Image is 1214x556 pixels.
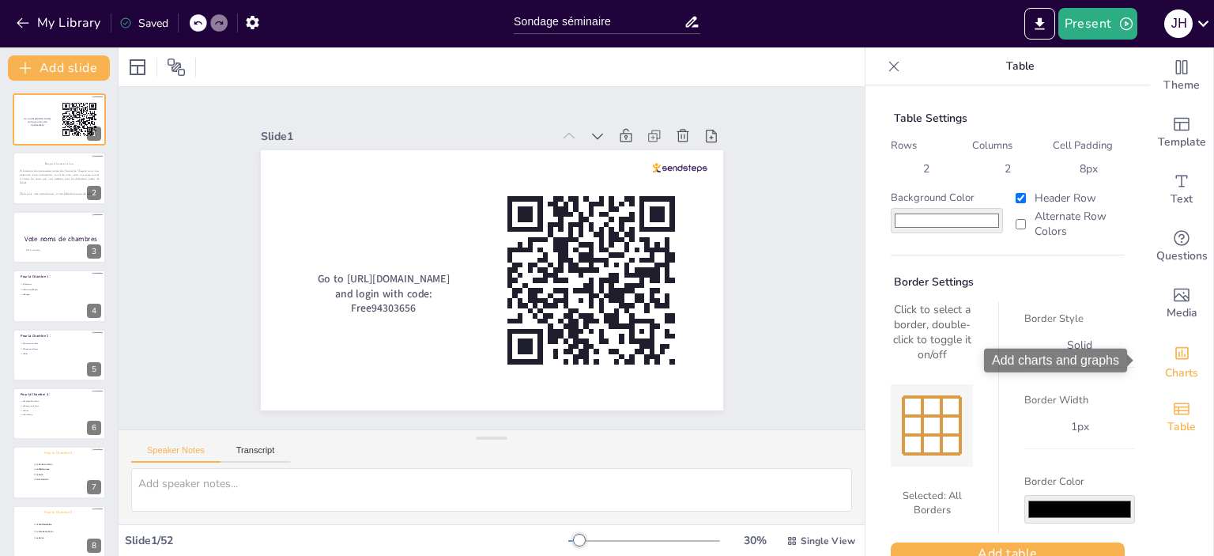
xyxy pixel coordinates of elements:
[1164,9,1193,38] div: J H
[21,392,50,397] span: Pour la Chambre 3 :
[1073,161,1104,176] div: 8 px
[917,161,936,176] div: 2
[13,211,106,263] div: 3
[1167,304,1197,322] span: Media
[221,445,291,463] button: Transcript
[1016,193,1026,203] input: Header Row
[1150,218,1213,275] div: Get real-time input from your audience
[1024,312,1135,326] label: Border Style
[1016,219,1026,229] input: Alternate Row Colors
[87,362,101,376] div: 5
[21,333,50,338] span: Pour la Chambre 2 :
[87,304,101,318] div: 4
[891,274,1125,289] div: Border Settings
[23,289,66,291] span: Le Baiser du Zéphyr
[1024,475,1135,489] label: Border Color
[902,397,905,454] div: Left Border (Double-click to toggle)
[36,463,78,466] span: La Danse du Murin
[87,539,101,553] div: 8
[23,347,66,350] span: L'Oraison des Roses
[903,414,960,418] div: Inner Horizontal Borders (Double-click to toggle)
[1164,8,1193,40] button: J H
[21,274,50,279] span: Pour la Chambre 1 :
[1058,8,1137,40] button: Present
[921,397,924,454] div: Inner Vertical Borders (Double-click to toggle)
[1171,191,1193,208] span: Text
[44,509,74,514] span: Pour la Chambre 5 :
[1012,191,1125,206] label: Header Row
[23,405,66,407] span: La Sonate de la Grive
[801,535,855,547] span: Single View
[903,395,960,399] div: Top Border (Double-click to toggle)
[20,192,94,195] span: Merci pour votre participation… et très belle découverte des lieux !
[36,478,78,481] span: Saint-Germain
[903,452,960,456] div: Bottom Border (Double-click to toggle)
[13,93,106,146] div: 1
[903,433,960,437] div: Inner Horizontal Borders (Double-click to toggle)
[24,118,51,127] span: Go to [URL][DOMAIN_NAME] and login with code: Free94303656
[125,533,568,548] div: Slide 1 / 52
[891,482,973,524] div: Selected: All Borders
[891,302,973,362] div: Click to select a border, double-click to toggle it on/off
[907,47,1134,85] p: Table
[167,58,186,77] span: Position
[45,162,74,165] span: Bonjour à toutes et à tous,
[23,400,66,403] span: L'Envol du Petit Mars
[87,480,101,494] div: 7
[1150,47,1213,104] div: Change the overall theme
[26,248,40,251] span: Click to add body
[125,55,150,80] div: Layout
[13,270,106,322] div: 4
[131,445,221,463] button: Speaker Notes
[1061,416,1099,437] div: 1 px
[998,161,1017,176] div: 2
[36,530,78,532] span: La Parade du Héron
[87,244,101,259] div: 3
[261,129,552,144] div: Slide 1
[36,474,78,476] span: Le Murin
[1053,138,1125,153] label: Cell Padding
[1150,275,1213,332] div: Add images, graphics, shapes or video
[891,191,1003,205] label: Background Color
[23,353,66,355] span: La Bise
[972,138,1044,153] label: Columns
[1156,248,1208,265] span: Questions
[36,536,78,539] span: Le Héron
[959,397,962,454] div: Right Border (Double-click to toggle)
[1012,209,1125,239] label: Alternate Row Colors
[13,329,106,381] div: 5
[87,186,101,200] div: 2
[1058,335,1102,356] div: solid
[1150,161,1213,218] div: Add text boxes
[1158,134,1206,151] span: Template
[736,533,774,548] div: 30 %
[1150,389,1213,446] div: Add a table
[23,414,66,416] span: Le Petit Mars
[23,293,66,296] span: Le Zéphyr
[12,10,107,36] button: My Library
[514,10,684,33] input: Insert title
[1024,8,1055,40] button: Export to PowerPoint
[984,349,1127,373] div: Add charts and graphs
[940,397,943,454] div: Inner Vertical Borders (Double-click to toggle)
[87,421,101,435] div: 6
[13,152,106,204] div: 2
[1150,104,1213,161] div: Add ready made slides
[13,388,106,440] div: 6
[87,127,101,141] div: 1
[1163,77,1200,94] span: Theme
[1024,393,1135,407] label: Border Width
[1167,418,1196,436] span: Table
[119,16,168,31] div: Saved
[36,523,78,525] span: Le Petit Belvédère
[36,468,78,471] span: Le Bienheureux
[25,234,96,244] span: Vote noms de chambres
[1150,332,1213,389] div: Add charts and graphs
[20,169,99,183] span: À l’occasion de ce séminaire autour des Sources de Vougeot, nous vous proposons un jeu participat...
[23,283,66,286] span: En Catimini
[1165,365,1198,382] span: Charts
[23,410,66,412] span: La Grive
[317,271,449,316] span: Go to [URL][DOMAIN_NAME] and login with code: Free94303656
[13,446,106,498] div: 7
[8,55,110,81] button: Add slide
